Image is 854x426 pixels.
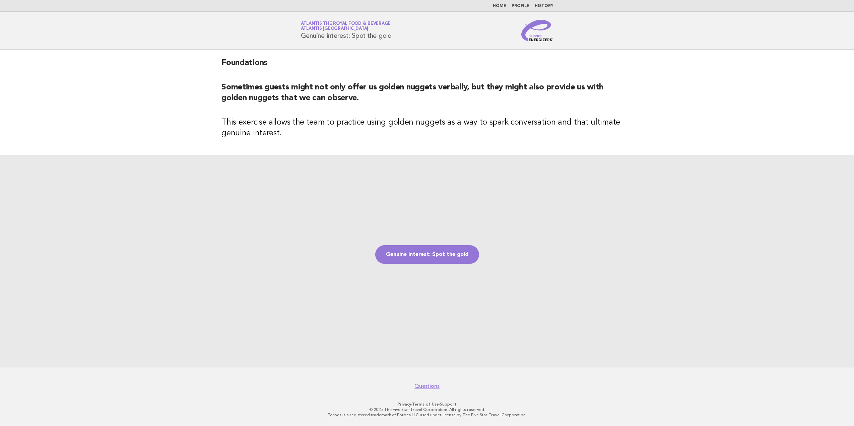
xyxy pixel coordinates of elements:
a: Questions [414,383,440,389]
p: · · [222,402,632,407]
p: Forbes is a registered trademark of Forbes LLC used under license by The Five Star Travel Corpora... [222,412,632,418]
a: History [535,4,553,8]
p: © 2025 The Five Star Travel Corporation. All rights reserved. [222,407,632,412]
h1: Genuine interest: Spot the gold [301,22,392,39]
h2: Foundations [221,58,633,74]
h2: Sometimes guests might not only offer us golden nuggets verbally, but they might also provide us ... [221,82,633,109]
a: Support [440,402,456,407]
a: Genuine interest: Spot the gold [375,245,479,264]
h3: This exercise allows the team to practice using golden nuggets as a way to spark conversation and... [221,117,633,139]
span: Atlantis [GEOGRAPHIC_DATA] [301,27,369,31]
img: Service Energizers [521,20,553,41]
a: Terms of Use [412,402,439,407]
a: Profile [512,4,529,8]
a: Privacy [398,402,411,407]
a: Home [493,4,506,8]
a: Atlantis the Royal Food & BeverageAtlantis [GEOGRAPHIC_DATA] [301,21,391,31]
